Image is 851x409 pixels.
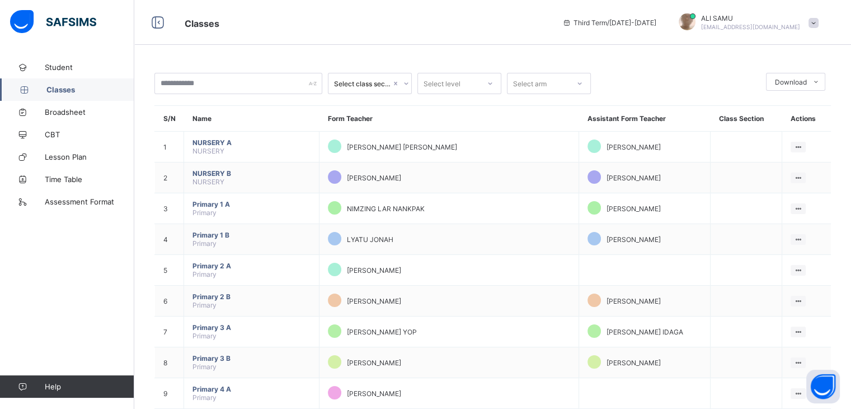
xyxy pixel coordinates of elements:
[45,382,134,391] span: Help
[192,323,311,332] span: Primary 3 A
[606,297,661,305] span: [PERSON_NAME]
[606,204,661,213] span: [PERSON_NAME]
[319,106,579,132] th: Form Teacher
[184,106,319,132] th: Name
[45,152,134,161] span: Lesson Plan
[347,359,401,367] span: [PERSON_NAME]
[347,328,417,336] span: [PERSON_NAME] YOP
[10,10,96,34] img: safsims
[347,143,457,151] span: [PERSON_NAME] [PERSON_NAME]
[711,106,782,132] th: Class Section
[192,200,311,208] span: Primary 1 A
[606,235,661,244] span: [PERSON_NAME]
[192,362,217,371] span: Primary
[192,239,217,248] span: Primary
[806,370,840,403] button: Open asap
[46,85,134,94] span: Classes
[192,147,224,155] span: NURSERY
[347,174,401,182] span: [PERSON_NAME]
[155,132,184,162] td: 1
[347,266,401,275] span: [PERSON_NAME]
[192,301,217,309] span: Primary
[347,204,425,213] span: NIMZING LAR NANKPAK
[606,143,661,151] span: [PERSON_NAME]
[192,138,311,147] span: NURSERY A
[155,255,184,286] td: 5
[45,63,134,72] span: Student
[155,193,184,224] td: 3
[334,80,391,88] div: Select class section
[45,197,134,206] span: Assessment Format
[192,208,217,217] span: Primary
[424,73,460,94] div: Select level
[667,13,824,32] div: ALISAMU
[155,286,184,317] td: 6
[155,162,184,193] td: 2
[606,328,683,336] span: [PERSON_NAME] IDAGA
[155,106,184,132] th: S/N
[192,393,217,402] span: Primary
[347,235,393,244] span: LYATU JONAH
[45,175,134,184] span: Time Table
[155,378,184,409] td: 9
[192,385,311,393] span: Primary 4 A
[192,178,224,186] span: NURSERY
[192,354,311,362] span: Primary 3 B
[775,78,807,86] span: Download
[513,73,547,94] div: Select arm
[155,317,184,347] td: 7
[701,14,800,22] span: ALI SAMU
[701,24,800,30] span: [EMAIL_ADDRESS][DOMAIN_NAME]
[192,292,311,301] span: Primary 2 B
[606,359,661,367] span: [PERSON_NAME]
[185,18,219,29] span: Classes
[155,347,184,378] td: 8
[192,270,217,278] span: Primary
[192,332,217,340] span: Primary
[347,389,401,398] span: [PERSON_NAME]
[192,262,311,270] span: Primary 2 A
[155,224,184,255] td: 4
[192,231,311,239] span: Primary 1 B
[347,297,401,305] span: [PERSON_NAME]
[192,169,311,178] span: NURSERY B
[606,174,661,182] span: [PERSON_NAME]
[45,108,134,117] span: Broadsheet
[579,106,711,132] th: Assistant Form Teacher
[562,18,656,27] span: session/term information
[782,106,831,132] th: Actions
[45,130,134,139] span: CBT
